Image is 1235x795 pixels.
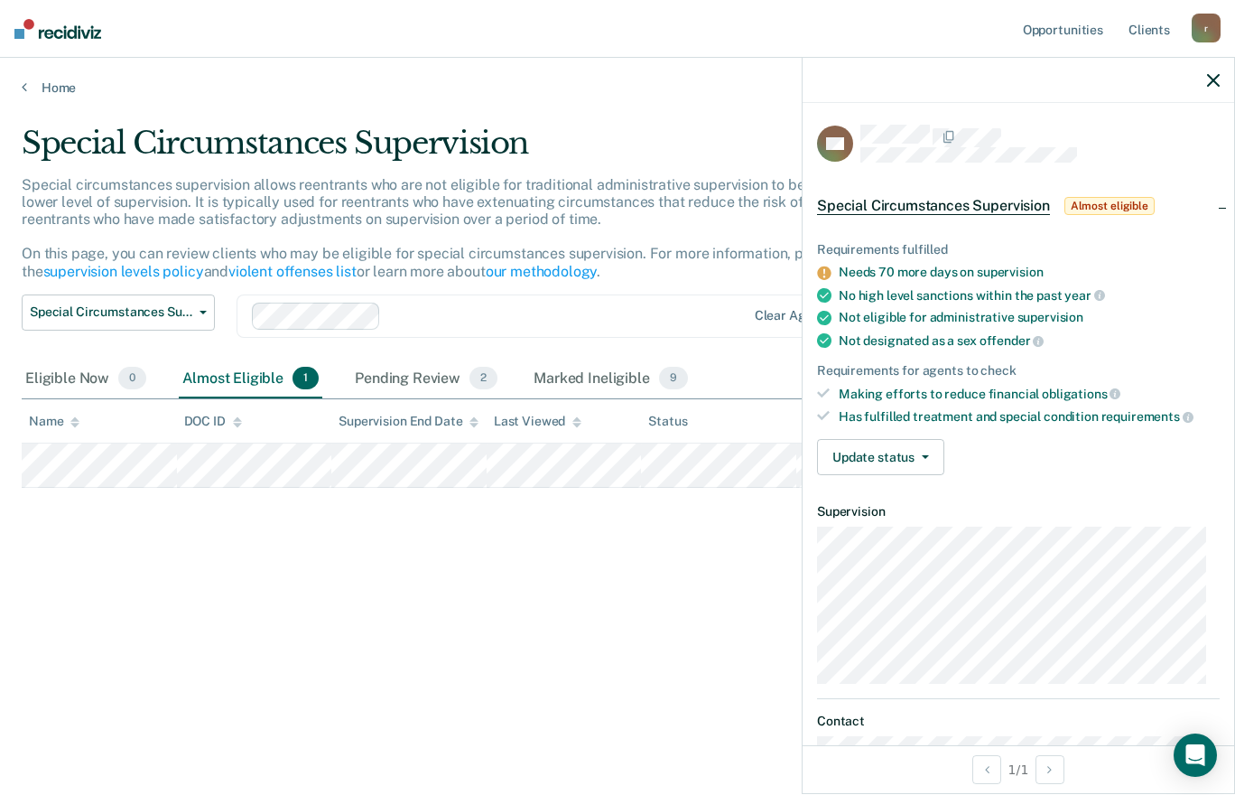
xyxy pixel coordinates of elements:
a: Home [22,79,1213,96]
div: Clear agents [755,308,831,323]
img: Recidiviz [14,19,101,39]
span: obligations [1042,387,1120,401]
div: No high level sanctions within the past [839,287,1220,304]
div: Marked Ineligible [530,360,692,399]
div: DOC ID [184,414,242,429]
span: Special Circumstances Supervision [817,197,1050,215]
button: Update status [817,439,944,475]
dt: Supervision [817,504,1220,519]
div: Special Circumstances Supervision [22,125,948,176]
p: Special circumstances supervision allows reentrants who are not eligible for traditional administ... [22,176,908,280]
a: supervision levels policy [43,263,204,280]
div: Supervision End Date [339,414,478,429]
div: Pending Review [351,360,501,399]
span: year [1064,288,1104,303]
button: Next Opportunity [1035,755,1064,784]
span: 0 [118,367,146,390]
div: Special Circumstances SupervisionAlmost eligible [803,177,1234,235]
div: r [1192,14,1221,42]
span: 9 [659,367,688,390]
div: Needs 70 more days on supervision [839,265,1220,280]
div: Requirements fulfilled [817,242,1220,257]
div: Eligible Now [22,360,150,399]
div: Not designated as a sex [839,332,1220,349]
div: Almost Eligible [179,360,322,399]
button: Previous Opportunity [972,755,1001,784]
div: Name [29,414,79,429]
a: our methodology [486,263,598,280]
span: Almost eligible [1064,197,1155,215]
div: Open Intercom Messenger [1174,734,1217,777]
div: Making efforts to reduce financial [839,386,1220,402]
span: requirements [1101,409,1193,424]
div: Has fulfilled treatment and special condition [839,408,1220,425]
span: offender [980,333,1045,348]
dt: Contact [817,714,1220,729]
div: Requirements for agents to check [817,363,1220,379]
span: Special Circumstances Supervision [30,304,192,320]
span: supervision [1017,310,1083,324]
div: 1 / 1 [803,745,1234,793]
div: Status [648,414,687,429]
div: Last Viewed [494,414,581,429]
a: violent offenses list [228,263,357,280]
div: Not eligible for administrative [839,310,1220,325]
span: 2 [469,367,497,390]
span: 1 [292,367,319,390]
